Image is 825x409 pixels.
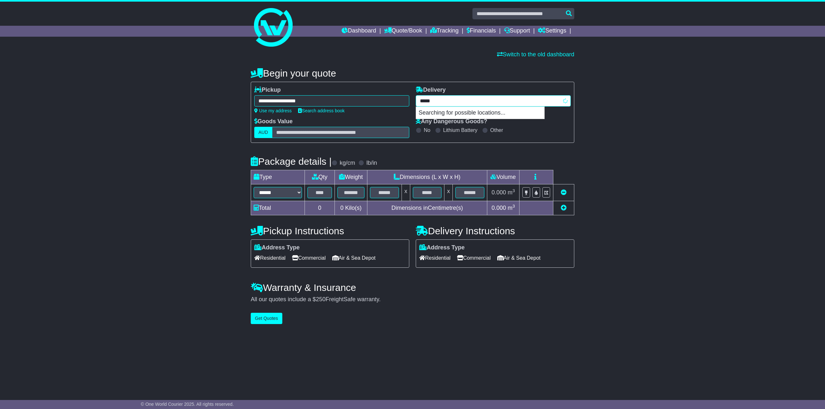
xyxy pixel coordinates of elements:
span: 0.000 [491,189,506,196]
td: Dimensions in Centimetre(s) [367,201,487,215]
typeahead: Please provide city [416,95,571,107]
label: Lithium Battery [443,127,478,133]
span: Air & Sea Depot [497,253,541,263]
td: x [444,184,453,201]
label: lb/in [366,160,377,167]
a: Settings [538,26,566,37]
span: Residential [254,253,286,263]
span: Commercial [292,253,325,263]
td: Qty [305,170,335,184]
span: m [508,205,515,211]
a: Tracking [430,26,459,37]
h4: Delivery Instructions [416,226,574,236]
a: Use my address [254,108,292,113]
td: Type [251,170,305,184]
span: 0.000 [491,205,506,211]
span: 250 [316,296,325,302]
button: Get Quotes [251,313,282,324]
h4: Begin your quote [251,68,574,79]
label: Address Type [419,244,465,251]
span: © One World Courier 2025. All rights reserved. [141,402,234,407]
sup: 3 [512,188,515,193]
label: Delivery [416,87,446,94]
span: Air & Sea Depot [332,253,376,263]
label: No [424,127,430,133]
a: Dashboard [342,26,376,37]
span: 0 [340,205,344,211]
h4: Pickup Instructions [251,226,409,236]
p: Searching for possible locations... [416,107,544,119]
a: Quote/Book [384,26,422,37]
label: Address Type [254,244,300,251]
span: Residential [419,253,451,263]
label: AUD [254,127,272,138]
label: Any Dangerous Goods? [416,118,487,125]
a: Financials [467,26,496,37]
h4: Package details | [251,156,332,167]
label: kg/cm [340,160,355,167]
label: Goods Value [254,118,293,125]
a: Remove this item [561,189,567,196]
td: Volume [487,170,519,184]
a: Add new item [561,205,567,211]
h4: Warranty & Insurance [251,282,574,293]
td: x [402,184,410,201]
a: Search address book [298,108,345,113]
a: Switch to the old dashboard [497,51,574,58]
td: Total [251,201,305,215]
td: 0 [305,201,335,215]
a: Support [504,26,530,37]
td: Kilo(s) [335,201,367,215]
td: Dimensions (L x W x H) [367,170,487,184]
span: m [508,189,515,196]
div: All our quotes include a $ FreightSafe warranty. [251,296,574,303]
td: Weight [335,170,367,184]
span: Commercial [457,253,490,263]
sup: 3 [512,204,515,209]
label: Pickup [254,87,281,94]
label: Other [490,127,503,133]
